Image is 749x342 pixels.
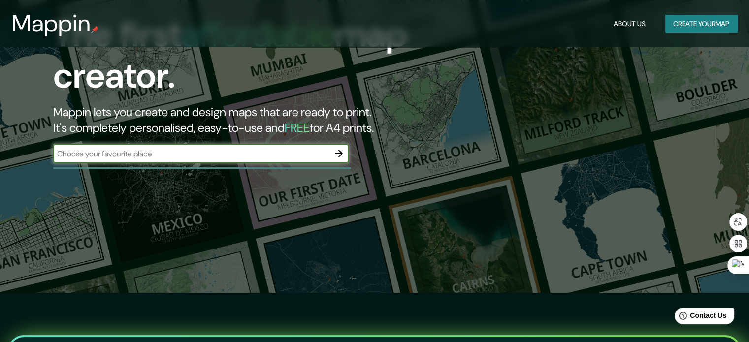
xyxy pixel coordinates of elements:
button: Create yourmap [665,15,737,33]
img: mappin-pin [91,26,99,33]
h5: FREE [285,120,310,135]
button: About Us [610,15,650,33]
h3: Mappin [12,10,91,37]
input: Choose your favourite place [53,148,329,159]
h2: Mappin lets you create and design maps that are ready to print. It's completely personalised, eas... [53,104,428,136]
iframe: Help widget launcher [661,304,738,331]
h1: The first map creator. [53,14,428,104]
